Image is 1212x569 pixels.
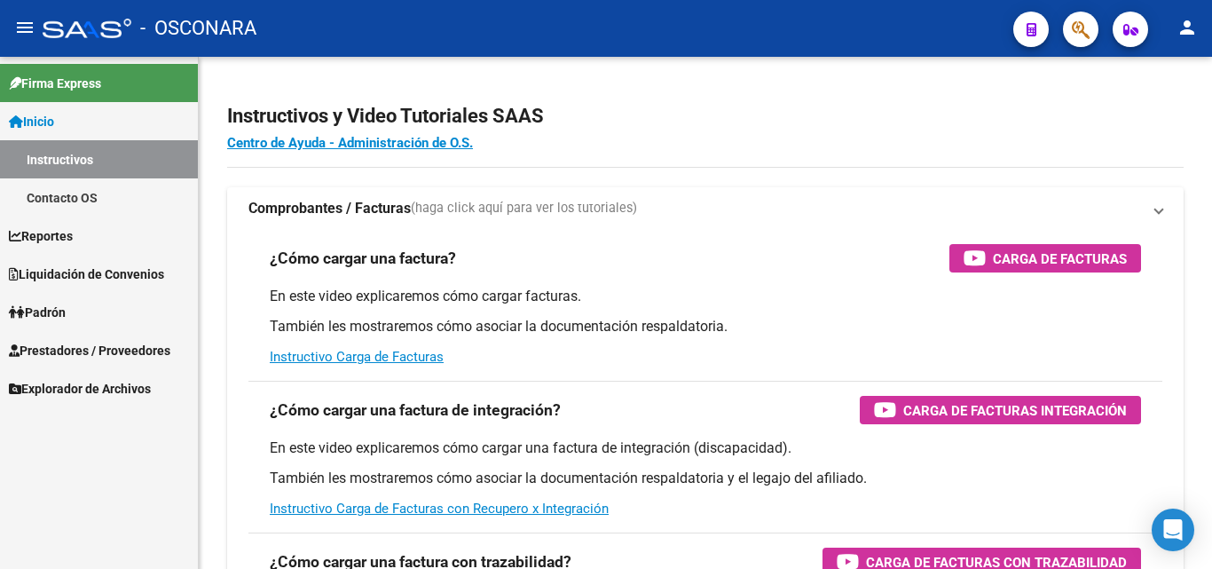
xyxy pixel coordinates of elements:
h3: ¿Cómo cargar una factura de integración? [270,398,561,423]
a: Instructivo Carga de Facturas con Recupero x Integración [270,501,609,517]
button: Carga de Facturas Integración [860,396,1141,424]
h2: Instructivos y Video Tutoriales SAAS [227,99,1184,133]
p: En este video explicaremos cómo cargar facturas. [270,287,1141,306]
mat-icon: menu [14,17,35,38]
span: Reportes [9,226,73,246]
button: Carga de Facturas [949,244,1141,273]
strong: Comprobantes / Facturas [248,199,411,218]
mat-icon: person [1177,17,1198,38]
span: - OSCONARA [140,9,256,48]
span: Inicio [9,112,54,131]
p: También les mostraremos cómo asociar la documentación respaldatoria y el legajo del afiliado. [270,469,1141,488]
h3: ¿Cómo cargar una factura? [270,246,456,271]
span: Carga de Facturas Integración [903,399,1127,422]
span: Carga de Facturas [993,248,1127,270]
mat-expansion-panel-header: Comprobantes / Facturas(haga click aquí para ver los tutoriales) [227,187,1184,230]
span: Prestadores / Proveedores [9,341,170,360]
a: Centro de Ayuda - Administración de O.S. [227,135,473,151]
p: También les mostraremos cómo asociar la documentación respaldatoria. [270,317,1141,336]
span: Firma Express [9,74,101,93]
span: (haga click aquí para ver los tutoriales) [411,199,637,218]
span: Liquidación de Convenios [9,265,164,284]
a: Instructivo Carga de Facturas [270,349,444,365]
span: Explorador de Archivos [9,379,151,399]
span: Padrón [9,303,66,322]
p: En este video explicaremos cómo cargar una factura de integración (discapacidad). [270,439,1141,458]
div: Open Intercom Messenger [1152,509,1194,551]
